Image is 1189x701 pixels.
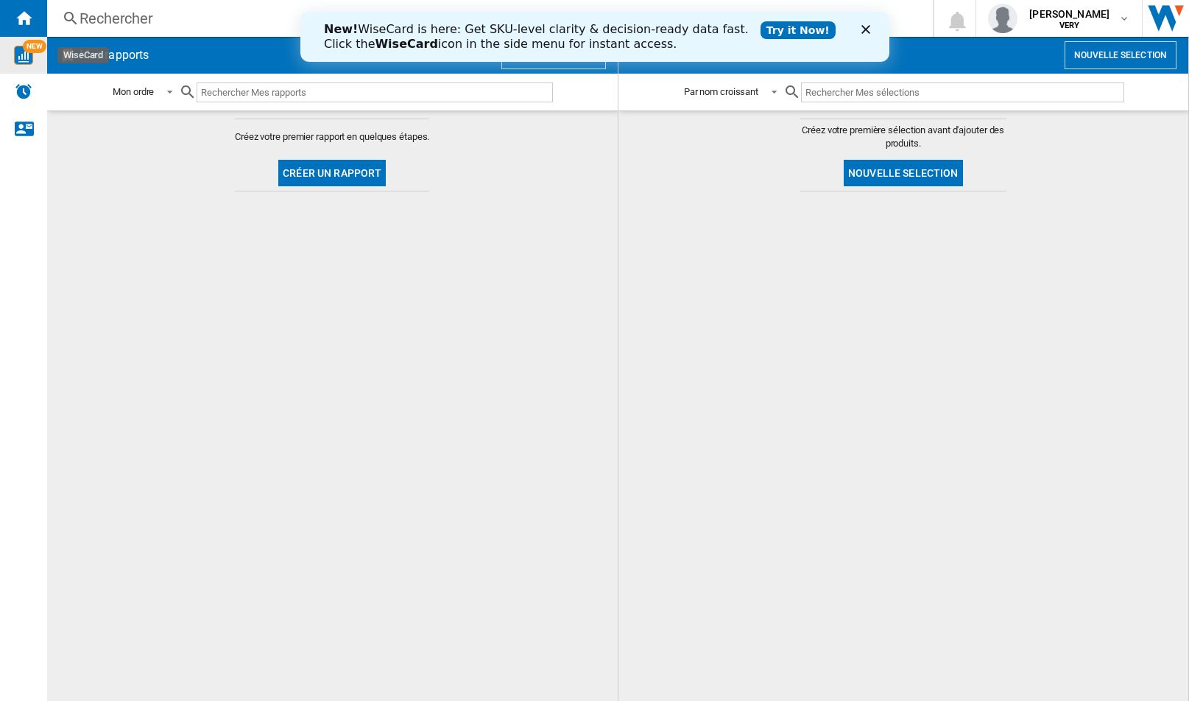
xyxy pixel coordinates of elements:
[988,4,1017,33] img: profile.jpg
[15,82,32,100] img: alerts-logo.svg
[113,86,154,97] div: Mon ordre
[1029,7,1109,21] span: [PERSON_NAME]
[23,40,46,53] span: NEW
[300,12,889,62] iframe: Intercom live chat bannière
[800,124,1006,150] span: Créez votre première sélection avant d'ajouter des produits.
[80,8,895,29] div: Rechercher
[235,130,429,144] span: Créez votre premier rapport en quelques étapes.
[1059,21,1080,30] b: VERY
[561,13,576,22] div: Fermer
[1065,41,1176,69] button: Nouvelle selection
[197,82,553,102] input: Rechercher Mes rapports
[684,86,758,97] div: Par nom croissant
[801,82,1124,102] input: Rechercher Mes sélections
[844,160,963,186] button: Nouvelle selection
[278,160,386,186] button: Créer un rapport
[77,41,152,69] h2: Mes rapports
[14,46,33,65] img: wise-card.svg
